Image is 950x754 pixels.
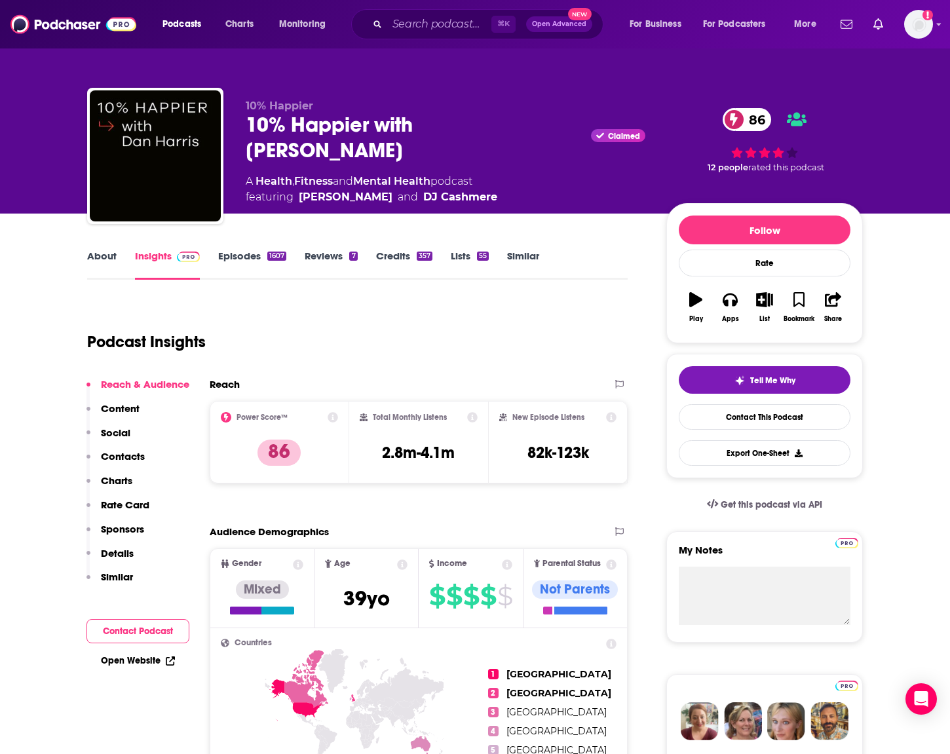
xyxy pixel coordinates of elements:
[722,315,739,323] div: Apps
[696,489,833,521] a: Get this podcast via API
[816,284,850,331] button: Share
[488,726,499,736] span: 4
[694,14,785,35] button: open menu
[279,15,326,33] span: Monitoring
[488,688,499,698] span: 2
[506,725,607,737] span: [GEOGRAPHIC_DATA]
[236,580,289,599] div: Mixed
[491,16,516,33] span: ⌘ K
[835,679,858,691] a: Pro website
[507,250,539,280] a: Similar
[723,108,772,131] a: 86
[922,10,933,20] svg: Add a profile image
[86,547,134,571] button: Details
[904,10,933,39] button: Show profile menu
[904,10,933,39] span: Logged in as esmith_bg
[904,10,933,39] img: User Profile
[86,450,145,474] button: Contacts
[488,707,499,717] span: 3
[568,8,592,20] span: New
[235,639,272,647] span: Countries
[506,668,611,680] span: [GEOGRAPHIC_DATA]
[734,375,745,386] img: tell me why sparkle
[246,189,497,205] span: featuring
[679,544,850,567] label: My Notes
[299,189,392,205] a: Dan Harris
[86,378,189,402] button: Reach & Audience
[87,250,117,280] a: About
[679,250,850,276] div: Rate
[153,14,218,35] button: open menu
[480,586,496,607] span: $
[679,404,850,430] a: Contact This Podcast
[463,586,479,607] span: $
[905,683,937,715] div: Open Intercom Messenger
[542,559,601,568] span: Parental Status
[835,681,858,691] img: Podchaser Pro
[86,402,140,426] button: Content
[681,702,719,740] img: Sydney Profile
[86,499,149,523] button: Rate Card
[784,315,814,323] div: Bookmark
[532,580,618,599] div: Not Parents
[343,586,390,611] span: 39 yo
[398,189,418,205] span: and
[620,14,698,35] button: open menu
[387,14,491,35] input: Search podcasts, credits, & more...
[689,315,703,323] div: Play
[527,443,589,462] h3: 82k-123k
[364,9,616,39] div: Search podcasts, credits, & more...
[785,14,833,35] button: open menu
[334,559,351,568] span: Age
[835,536,858,548] a: Pro website
[101,571,133,583] p: Similar
[835,538,858,548] img: Podchaser Pro
[679,366,850,394] button: tell me why sparkleTell Me Why
[767,702,805,740] img: Jules Profile
[497,586,512,607] span: $
[210,378,240,390] h2: Reach
[294,175,333,187] a: Fitness
[532,21,586,28] span: Open Advanced
[429,586,445,607] span: $
[724,702,762,740] img: Barbara Profile
[477,252,489,261] div: 55
[232,559,261,568] span: Gender
[506,687,611,699] span: [GEOGRAPHIC_DATA]
[101,450,145,462] p: Contacts
[708,162,748,172] span: 12 people
[333,175,353,187] span: and
[305,250,357,280] a: Reviews7
[86,523,144,547] button: Sponsors
[423,189,497,205] div: DJ Cashmere
[86,619,189,643] button: Contact Podcast
[417,252,432,261] div: 357
[135,250,200,280] a: InsightsPodchaser Pro
[162,15,201,33] span: Podcasts
[506,706,607,718] span: [GEOGRAPHIC_DATA]
[267,252,286,261] div: 1607
[526,16,592,32] button: Open AdvancedNew
[666,100,863,181] div: 86 12 peoplerated this podcast
[87,332,206,352] h1: Podcast Insights
[246,174,497,205] div: A podcast
[868,13,888,35] a: Show notifications dropdown
[101,474,132,487] p: Charts
[86,571,133,595] button: Similar
[810,702,848,740] img: Jon Profile
[86,474,132,499] button: Charts
[270,14,343,35] button: open menu
[835,13,858,35] a: Show notifications dropdown
[246,100,313,112] span: 10% Happier
[446,586,462,607] span: $
[703,15,766,33] span: For Podcasters
[679,284,713,331] button: Play
[225,15,254,33] span: Charts
[630,15,681,33] span: For Business
[90,90,221,221] img: 10% Happier with Dan Harris
[86,426,130,451] button: Social
[750,375,795,386] span: Tell Me Why
[349,252,357,261] div: 7
[257,440,301,466] p: 86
